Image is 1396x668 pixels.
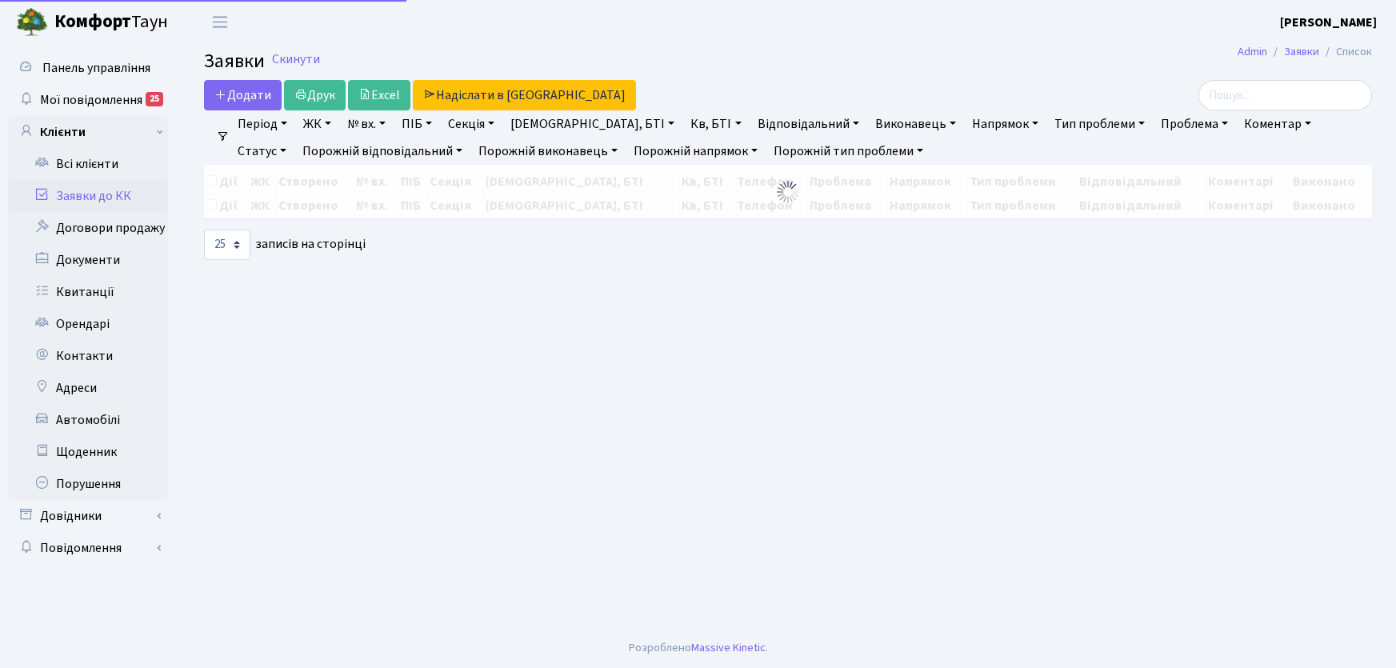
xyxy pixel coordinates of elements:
a: Кв, БТІ [684,110,747,138]
a: Порожній напрямок [627,138,764,165]
input: Пошук... [1198,80,1372,110]
a: Всі клієнти [8,148,168,180]
a: Надіслати в [GEOGRAPHIC_DATA] [413,80,636,110]
a: Заявки до КК [8,180,168,212]
a: [PERSON_NAME] [1280,13,1377,32]
a: Відповідальний [751,110,866,138]
span: Панель управління [42,59,150,77]
a: Порожній відповідальний [296,138,469,165]
img: Обробка... [775,179,801,205]
a: ПІБ [395,110,438,138]
a: Виконавець [869,110,962,138]
a: Орендарі [8,308,168,340]
label: записів на сторінці [204,230,366,260]
a: Контакти [8,340,168,372]
span: Додати [214,86,271,104]
a: Клієнти [8,116,168,148]
a: Друк [284,80,346,110]
a: Порушення [8,468,168,500]
li: Список [1319,43,1372,61]
select: записів на сторінці [204,230,250,260]
a: Проблема [1154,110,1234,138]
span: Мої повідомлення [40,91,142,109]
span: Таун [54,9,168,36]
a: Мої повідомлення25 [8,84,168,116]
a: Excel [348,80,410,110]
a: Порожній виконавець [472,138,624,165]
b: Комфорт [54,9,131,34]
a: [DEMOGRAPHIC_DATA], БТІ [504,110,681,138]
a: Massive Kinetic [691,639,766,656]
nav: breadcrumb [1214,35,1396,69]
div: Розроблено . [629,639,768,657]
a: Період [231,110,294,138]
a: Напрямок [966,110,1045,138]
span: Заявки [204,47,265,75]
a: Admin [1238,43,1267,60]
a: Порожній тип проблеми [767,138,930,165]
a: Довідники [8,500,168,532]
a: Статус [231,138,293,165]
a: Секція [442,110,501,138]
a: Скинути [272,52,320,67]
a: Повідомлення [8,532,168,564]
div: 25 [146,92,163,106]
a: Щоденник [8,436,168,468]
a: ЖК [297,110,338,138]
a: № вх. [341,110,392,138]
a: Коментар [1238,110,1318,138]
a: Додати [204,80,282,110]
a: Квитанції [8,276,168,308]
a: Адреси [8,372,168,404]
a: Автомобілі [8,404,168,436]
button: Переключити навігацію [200,9,240,35]
a: Документи [8,244,168,276]
a: Тип проблеми [1048,110,1151,138]
a: Договори продажу [8,212,168,244]
a: Панель управління [8,52,168,84]
img: logo.png [16,6,48,38]
a: Заявки [1284,43,1319,60]
b: [PERSON_NAME] [1280,14,1377,31]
